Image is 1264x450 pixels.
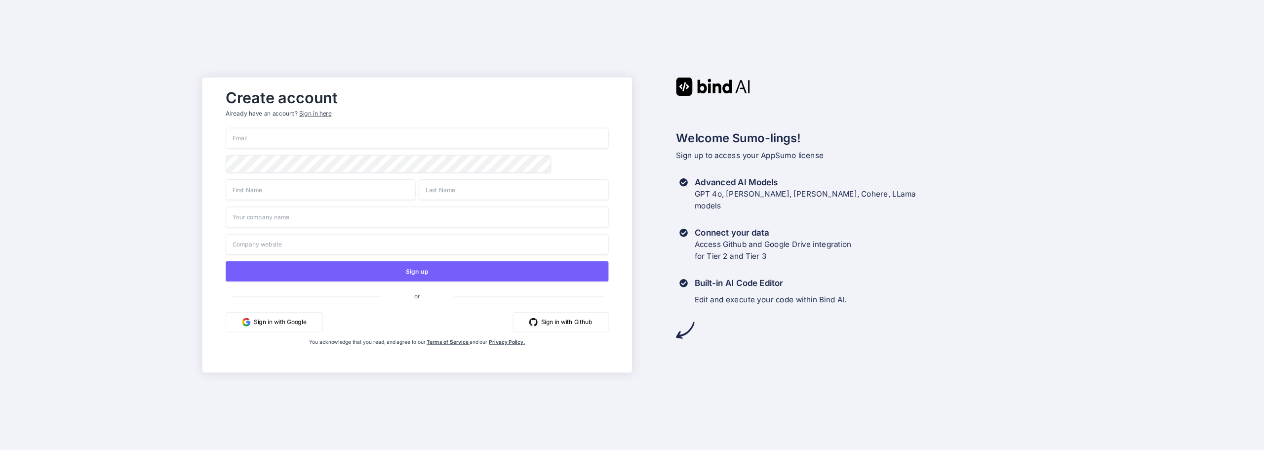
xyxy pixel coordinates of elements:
p: Already have an account? [226,109,608,118]
span: or [381,286,453,306]
p: Access Github and Google Drive integration for Tier 2 and Tier 3 [695,239,852,262]
img: github [529,318,538,327]
p: Edit and execute your code within Bind AI. [695,294,847,306]
p: Sign up to access your AppSumo license [676,150,1062,162]
button: Sign up [226,261,608,282]
a: Privacy Policy. [489,339,525,345]
a: Terms of Service [427,339,470,345]
div: You acknowledge that you read, and agree to our and our [289,339,545,366]
input: Company website [226,234,608,255]
p: GPT 4o, [PERSON_NAME], [PERSON_NAME], Cohere, LLama models [695,188,916,212]
button: Sign in with Google [226,312,322,332]
h3: Connect your data [695,227,852,239]
input: Your company name [226,206,608,227]
h3: Built-in AI Code Editor [695,277,847,289]
h3: Advanced AI Models [695,176,916,188]
input: Email [226,128,608,149]
h2: Create account [226,91,608,104]
input: First Name [226,179,415,200]
div: Sign in here [299,109,331,118]
img: arrow [676,321,694,339]
img: Bind AI logo [676,78,750,96]
input: Last Name [419,179,608,200]
img: google [242,318,250,327]
h2: Welcome Sumo-lings! [676,129,1062,147]
button: Sign in with Github [513,312,609,332]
